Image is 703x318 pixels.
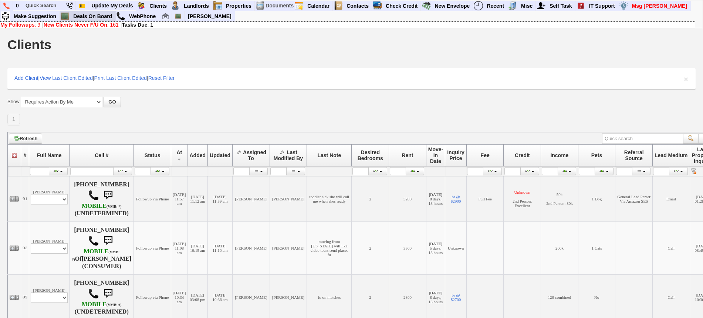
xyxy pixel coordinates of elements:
[146,1,170,11] a: Clients
[541,221,578,274] td: 200k
[7,114,20,124] a: 1
[126,11,159,21] a: WebPhone
[82,256,132,262] b: [PERSON_NAME]
[134,221,171,274] td: Followup via Phone
[60,11,70,21] img: chalkboard.png
[383,1,421,11] a: Check Credit
[429,241,442,246] b: [DATE]
[185,11,234,21] a: [PERSON_NAME]
[652,221,690,274] td: Call
[44,22,107,28] b: New Clients Never F/U On
[104,97,121,107] button: GO
[233,176,270,221] td: [PERSON_NAME]
[122,22,153,28] a: Tasks Due: 1
[136,1,146,10] img: clients.png
[171,221,187,274] td: [DATE] 11:08 am
[71,280,132,315] h4: [PHONE_NUMBER] (UNDETERMINED)
[37,152,62,158] span: Full Name
[0,22,35,28] b: My Followups
[389,221,426,274] td: 3500
[82,301,107,308] font: MOBILE
[21,144,29,166] th: #
[352,221,389,274] td: 2
[432,1,473,11] a: New Envelope
[274,149,303,161] span: Last Modified By
[422,1,431,10] img: gmoney.png
[29,176,70,221] td: [PERSON_NAME]
[547,1,575,11] a: Self Task
[107,303,122,307] font: (VMB: #)
[373,1,382,10] img: creditreport.png
[208,221,233,274] td: [DATE] 11:16 am
[148,75,175,81] a: Reset Filter
[334,1,343,10] img: contact.png
[181,1,212,11] a: Landlords
[88,190,99,201] img: call.png
[451,194,461,203] a: br @ $2900
[426,176,445,221] td: 8 days, 13 hours
[145,152,160,158] span: Status
[265,1,294,11] td: Documents
[88,288,99,299] img: call.png
[317,152,341,158] span: Last Note
[40,75,93,81] a: View Last Client Edited
[187,221,208,274] td: [DATE] 10:15 am
[304,1,333,11] a: Calendar
[1,11,10,21] img: su2.jpg
[504,176,541,221] td: 2nd Person: Excellent
[652,176,690,221] td: Email
[175,13,181,19] img: chalkboard.png
[578,221,615,274] td: 1 Cats
[223,1,255,11] a: Properties
[515,152,530,158] span: Credit
[21,221,29,274] td: 02
[7,68,696,89] div: | | |
[7,38,51,51] h1: Clients
[632,3,687,9] font: Msg [PERSON_NAME]
[3,3,10,9] img: phone.png
[307,221,352,274] td: moving from [US_STATE] will like video tours send places fu
[101,188,115,203] img: sms.png
[82,301,122,308] b: AT&T Wireless
[82,203,107,209] font: MOBILE
[9,133,42,144] a: Refresh
[66,3,72,9] img: phone22.png
[95,152,108,158] span: Cell #
[134,176,171,221] td: Followup via Phone
[72,248,119,262] b: AT&T Wireless
[101,233,115,248] img: sms.png
[213,1,222,10] img: properties.png
[233,221,270,274] td: [PERSON_NAME]
[11,11,60,21] a: Make Suggestion
[481,152,490,158] span: Fee
[270,221,307,274] td: [PERSON_NAME]
[615,176,653,221] td: General Lead Parser Via Amazon SES
[29,221,70,274] td: [PERSON_NAME]
[294,1,304,10] img: appt_icon.png
[402,152,413,158] span: Rent
[550,152,568,158] span: Income
[428,146,443,164] span: Move-In Date
[210,152,230,158] span: Updated
[514,190,530,194] font: Unknown
[13,1,22,10] a: 0
[518,1,536,11] a: Misc
[70,11,115,21] a: Deals On Board
[21,176,29,221] td: 01
[189,152,206,158] span: Added
[71,227,132,270] h4: [PHONE_NUMBER] Of (CONSUMER)
[508,1,517,10] img: officebldg.png
[352,176,389,221] td: 2
[466,176,504,221] td: Full Fee
[591,152,602,158] span: Pets
[88,235,99,246] img: call.png
[84,248,108,255] font: MOBILE
[429,291,442,295] b: [DATE]
[88,1,136,10] a: Update My Deals
[7,98,20,105] label: Show
[94,75,147,81] a: Print Last Client Edited
[71,181,132,217] h4: [PHONE_NUMBER] (UNDETERMINED)
[389,176,426,221] td: 3200
[451,293,461,302] a: br @ $2700
[107,204,122,209] font: (VMB: *)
